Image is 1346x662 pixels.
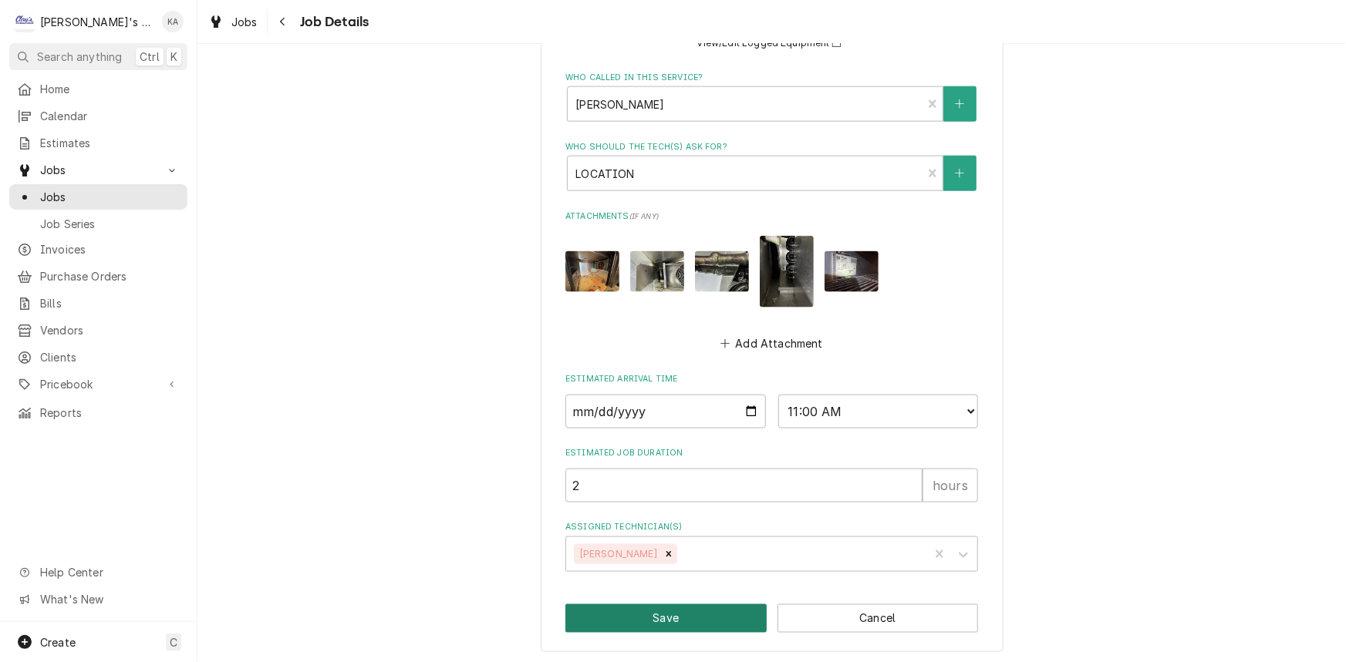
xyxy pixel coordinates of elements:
a: Go to Pricebook [9,371,187,397]
span: What's New [40,591,178,607]
div: Remove Valente Castillo [660,544,677,564]
span: Reports [40,405,180,421]
div: KA [162,11,184,32]
span: Create [40,636,76,649]
a: Job Series [9,211,187,237]
div: [PERSON_NAME] [574,544,660,564]
span: Purchase Orders [40,268,180,284]
button: Create New Contact [943,86,976,122]
a: Invoices [9,237,187,262]
div: [PERSON_NAME]'s Refrigeration [40,14,153,30]
a: Jobs [9,184,187,210]
span: C [170,634,177,650]
span: K [170,49,177,65]
a: Calendar [9,103,187,129]
div: C [14,11,35,32]
div: hours [923,469,978,502]
span: Home [40,81,180,97]
span: Invoices [40,241,180,257]
label: Who called in this service? [565,72,978,84]
img: xZ1h7c7MRIKOygczTYXF [825,251,879,292]
div: Who should the tech(s) ask for? [565,141,978,191]
span: Estimates [40,135,180,151]
span: Bills [40,295,180,311]
div: Estimated Arrival Time [565,373,978,428]
div: Assigned Technician(s) [565,521,978,571]
img: jMQh1fQNCBjw2QgMoqAx [565,251,619,292]
label: Assigned Technician(s) [565,521,978,533]
input: Date [565,395,766,428]
a: Clients [9,344,187,370]
div: Button Group Row [565,604,978,633]
button: Cancel [778,604,979,633]
span: Jobs [40,189,180,205]
span: Clients [40,349,180,365]
div: Attachments [565,210,978,355]
div: Button Group [565,604,978,633]
svg: Create New Contact [955,99,964,109]
span: Ctrl [140,49,160,65]
div: Who called in this service? [565,72,978,122]
span: Job Details [295,12,369,32]
a: Go to Jobs [9,157,187,183]
svg: Create New Contact [955,168,964,179]
a: Estimates [9,130,187,156]
a: Home [9,76,187,102]
label: Attachments [565,210,978,223]
span: Jobs [40,162,157,178]
img: I8Ik436QmS0iG5ycS7P7 [695,251,749,292]
span: Jobs [231,14,258,30]
span: Calendar [40,108,180,124]
img: emrrEAlS6WsfpxH4jWw8 [630,251,684,292]
a: Reports [9,400,187,425]
span: Search anything [37,49,122,65]
span: Vendors [40,322,180,338]
button: Save [565,604,767,633]
select: Time Select [778,395,979,428]
div: Estimated Job Duration [565,447,978,502]
a: Go to What's New [9,586,187,612]
label: Estimated Arrival Time [565,373,978,385]
div: Clay's Refrigeration's Avatar [14,11,35,32]
button: Search anythingCtrlK [9,43,187,70]
img: awORBxDPSwWluuKUny6M [760,236,814,307]
a: Go to Help Center [9,560,187,585]
span: Job Series [40,216,180,232]
div: Korey Austin's Avatar [162,11,184,32]
a: Vendors [9,318,187,343]
span: Pricebook [40,376,157,392]
label: Who should the tech(s) ask for? [565,141,978,153]
a: Bills [9,291,187,316]
button: Add Attachment [718,333,826,355]
a: Jobs [202,9,264,35]
a: Purchase Orders [9,264,187,289]
button: Create New Contact [943,156,976,191]
label: Estimated Job Duration [565,447,978,459]
span: Help Center [40,564,178,580]
button: Navigate back [271,9,295,34]
span: ( if any ) [629,212,659,220]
